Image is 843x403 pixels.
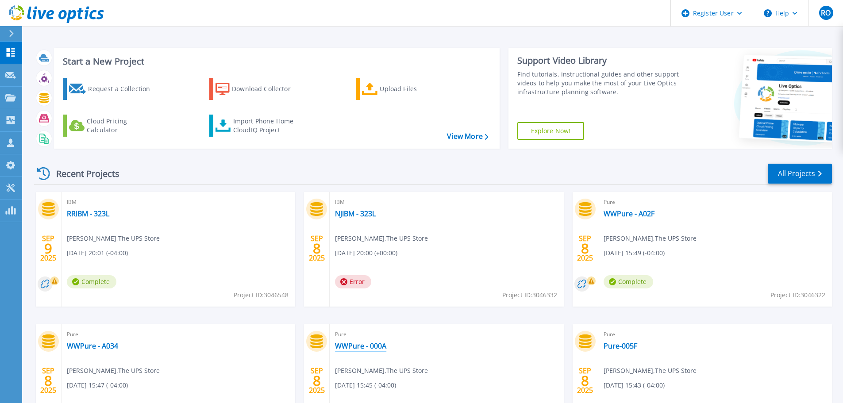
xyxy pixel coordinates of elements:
[447,132,488,141] a: View More
[821,9,831,16] span: RO
[604,366,697,376] span: [PERSON_NAME] , The UPS Store
[88,80,159,98] div: Request a Collection
[604,234,697,243] span: [PERSON_NAME] , The UPS Store
[67,330,290,339] span: Pure
[335,209,376,218] a: NJIBM - 323L
[63,57,488,66] h3: Start a New Project
[335,248,397,258] span: [DATE] 20:00 (+00:00)
[577,232,593,265] div: SEP 2025
[577,365,593,397] div: SEP 2025
[517,122,585,140] a: Explore Now!
[517,55,682,66] div: Support Video Library
[40,365,57,397] div: SEP 2025
[335,234,428,243] span: [PERSON_NAME] , The UPS Store
[335,366,428,376] span: [PERSON_NAME] , The UPS Store
[67,234,160,243] span: [PERSON_NAME] , The UPS Store
[40,232,57,265] div: SEP 2025
[517,70,682,96] div: Find tutorials, instructional guides and other support videos to help you make the most of your L...
[604,248,665,258] span: [DATE] 15:49 (-04:00)
[335,330,558,339] span: Pure
[604,197,827,207] span: Pure
[67,248,128,258] span: [DATE] 20:01 (-04:00)
[234,290,289,300] span: Project ID: 3046548
[209,78,308,100] a: Download Collector
[63,78,162,100] a: Request a Collection
[581,245,589,252] span: 8
[335,380,396,390] span: [DATE] 15:45 (-04:00)
[313,245,321,252] span: 8
[335,342,386,350] a: WWPure - 000A
[313,377,321,384] span: 8
[87,117,158,134] div: Cloud Pricing Calculator
[34,163,131,184] div: Recent Projects
[44,245,52,252] span: 9
[356,78,454,100] a: Upload Files
[604,209,654,218] a: WWPure - A02F
[232,80,303,98] div: Download Collector
[604,275,653,288] span: Complete
[604,380,665,390] span: [DATE] 15:43 (-04:00)
[604,330,827,339] span: Pure
[502,290,557,300] span: Project ID: 3046332
[44,377,52,384] span: 8
[233,117,302,134] div: Import Phone Home CloudIQ Project
[308,365,325,397] div: SEP 2025
[67,366,160,376] span: [PERSON_NAME] , The UPS Store
[335,275,371,288] span: Error
[67,209,109,218] a: RRIBM - 323L
[335,197,558,207] span: IBM
[67,380,128,390] span: [DATE] 15:47 (-04:00)
[604,342,637,350] a: Pure-005F
[770,290,825,300] span: Project ID: 3046322
[63,115,162,137] a: Cloud Pricing Calculator
[768,164,832,184] a: All Projects
[67,275,116,288] span: Complete
[308,232,325,265] div: SEP 2025
[67,342,118,350] a: WWPure - A034
[67,197,290,207] span: IBM
[380,80,450,98] div: Upload Files
[581,377,589,384] span: 8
